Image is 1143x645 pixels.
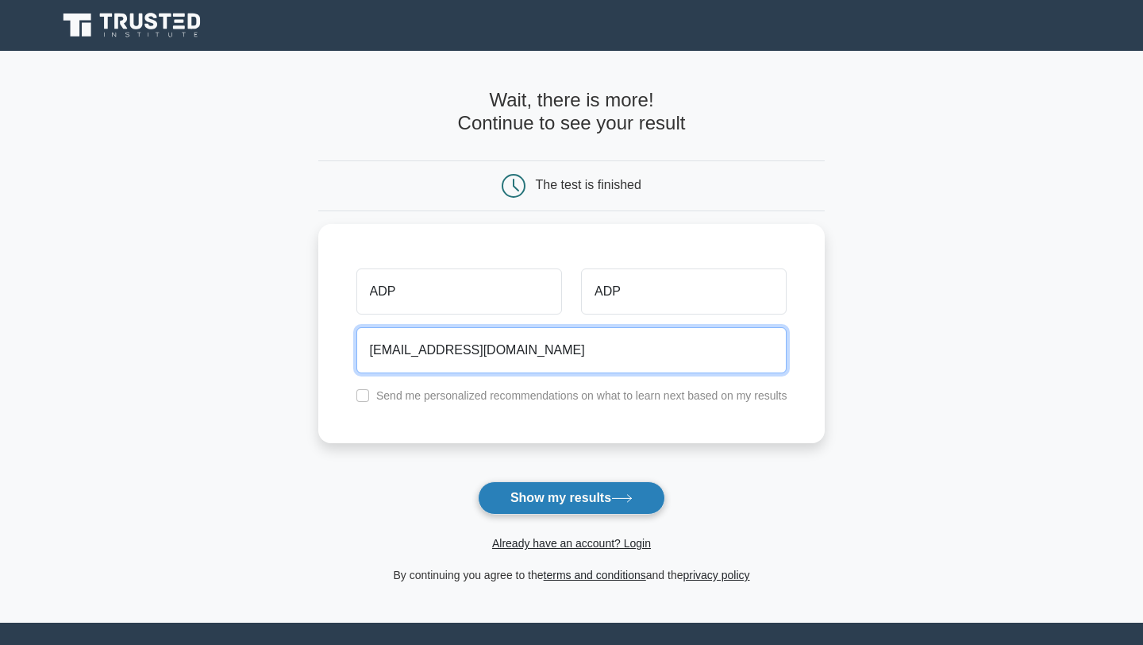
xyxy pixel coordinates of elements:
a: terms and conditions [544,569,646,581]
h4: Wait, there is more! Continue to see your result [318,89,825,135]
button: Show my results [478,481,665,515]
input: First name [356,268,562,315]
input: Last name [581,268,787,315]
div: The test is finished [536,178,641,191]
input: Email [356,327,787,373]
label: Send me personalized recommendations on what to learn next based on my results [376,389,787,402]
a: Already have an account? Login [492,537,651,550]
a: privacy policy [683,569,750,581]
div: By continuing you agree to the and the [309,566,835,585]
